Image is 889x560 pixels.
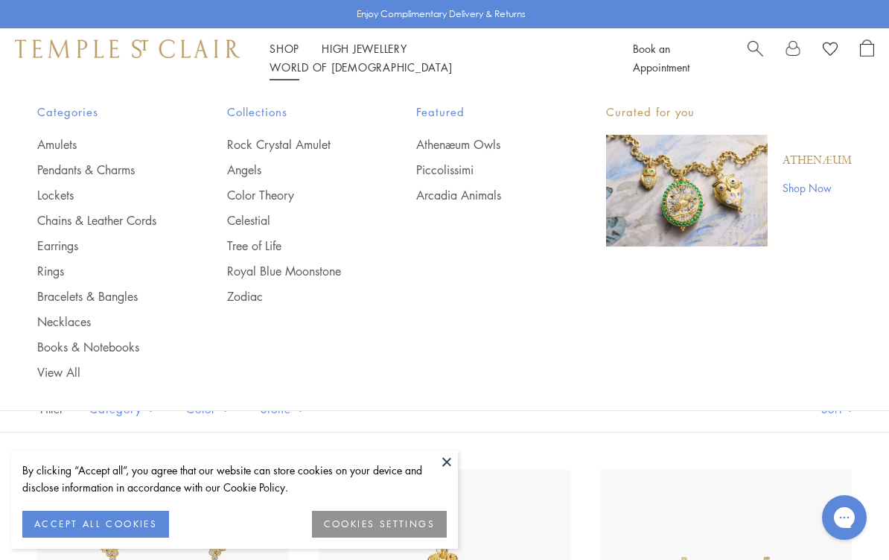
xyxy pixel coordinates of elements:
a: Chains & Leather Cords [37,212,168,229]
a: View Wishlist [823,39,838,62]
div: By clicking “Accept all”, you agree that our website can store cookies on your device and disclos... [22,462,447,496]
a: Earrings [37,238,168,254]
iframe: Gorgias live chat messenger [815,490,874,545]
button: ACCEPT ALL COOKIES [22,511,169,538]
a: Rock Crystal Amulet [227,136,357,153]
button: COOKIES SETTINGS [312,511,447,538]
span: Categories [37,103,168,121]
a: Shop Now [783,179,852,196]
nav: Main navigation [270,39,599,77]
span: Collections [227,103,357,121]
a: Athenæum Owls [416,136,547,153]
p: Enjoy Complimentary Delivery & Returns [357,7,526,22]
a: Books & Notebooks [37,339,168,355]
a: Royal Blue Moonstone [227,263,357,279]
p: Curated for you [606,103,852,121]
a: Rings [37,263,168,279]
a: Color Theory [227,187,357,203]
a: Search [748,39,763,77]
a: Open Shopping Bag [860,39,874,77]
a: High JewelleryHigh Jewellery [322,41,407,56]
a: Zodiac [227,288,357,305]
a: Amulets [37,136,168,153]
a: View All [37,364,168,381]
a: Arcadia Animals [416,187,547,203]
a: World of [DEMOGRAPHIC_DATA]World of [DEMOGRAPHIC_DATA] [270,60,452,74]
a: Celestial [227,212,357,229]
a: Book an Appointment [633,41,689,74]
a: Tree of Life [227,238,357,254]
a: Lockets [37,187,168,203]
a: Piccolissimi [416,162,547,178]
a: ShopShop [270,41,299,56]
a: Bracelets & Bangles [37,288,168,305]
a: Necklaces [37,314,168,330]
a: Pendants & Charms [37,162,168,178]
a: Athenæum [783,153,852,169]
span: Featured [416,103,547,121]
a: Angels [227,162,357,178]
img: Temple St. Clair [15,39,240,57]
